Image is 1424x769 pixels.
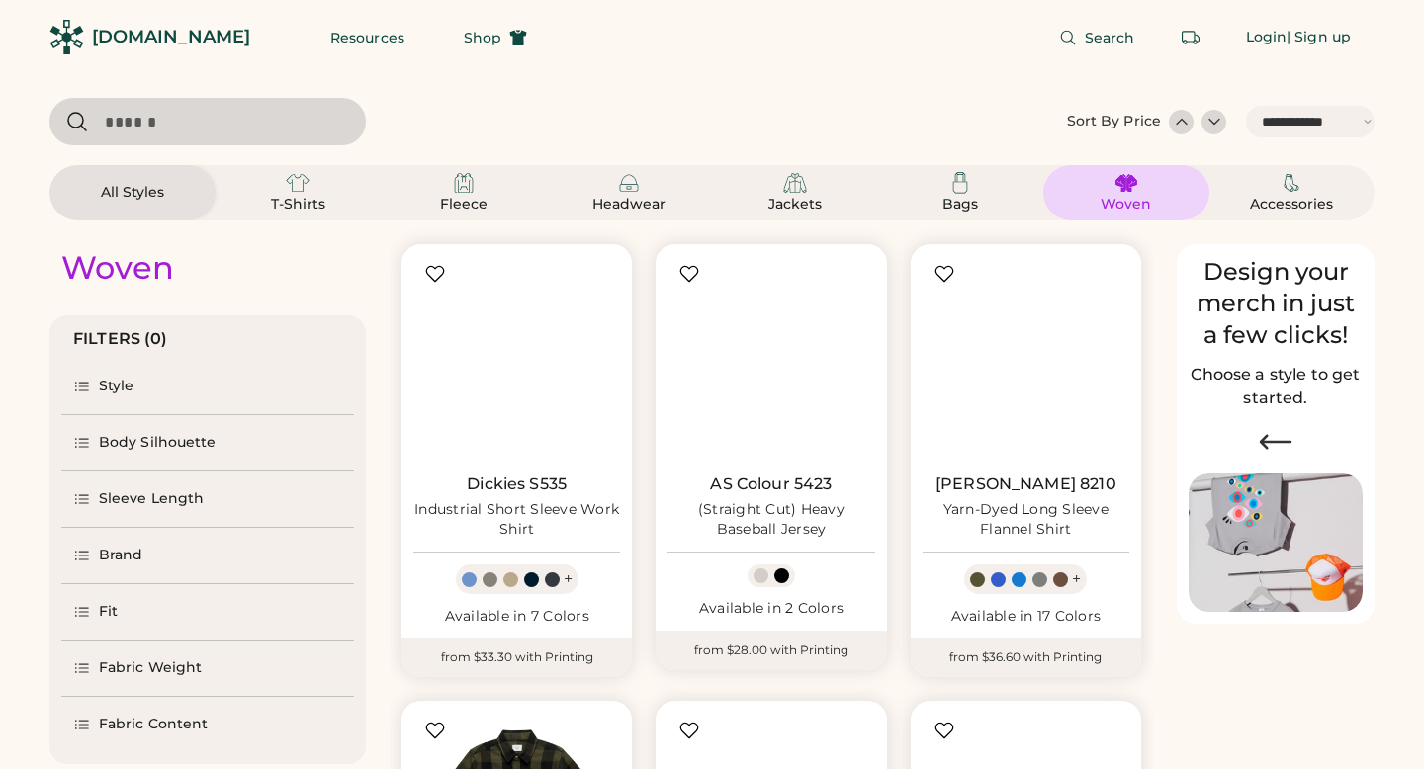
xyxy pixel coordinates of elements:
[99,658,202,678] div: Fabric Weight
[61,248,174,288] div: Woven
[783,171,807,195] img: Jackets Icon
[935,474,1116,494] a: [PERSON_NAME] 8210
[1189,473,1363,613] img: Image of Lisa Congdon Eye Print on T-Shirt and Hat
[584,195,673,214] div: Headwear
[99,715,208,734] div: Fabric Content
[99,377,134,396] div: Style
[467,474,567,494] a: Dickies S535
[1114,171,1138,195] img: Woven Icon
[1085,31,1135,44] span: Search
[1171,18,1210,57] button: Retrieve an order
[751,195,840,214] div: Jackets
[401,638,632,677] div: from $33.30 with Printing
[1067,112,1161,131] div: Sort By Price
[88,183,177,203] div: All Styles
[667,500,874,540] div: (Straight Cut) Heavy Baseball Jersey
[99,489,204,509] div: Sleeve Length
[948,171,972,195] img: Bags Icon
[1072,568,1081,590] div: +
[911,638,1141,677] div: from $36.60 with Printing
[99,546,143,565] div: Brand
[710,474,832,494] a: AS Colour 5423
[667,256,874,463] img: AS Colour 5423 (Straight Cut) Heavy Baseball Jersey
[667,599,874,619] div: Available in 2 Colors
[1035,18,1159,57] button: Search
[1247,195,1336,214] div: Accessories
[253,195,342,214] div: T-Shirts
[452,171,476,195] img: Fleece Icon
[413,607,620,627] div: Available in 7 Colors
[99,433,217,453] div: Body Silhouette
[1287,28,1351,47] div: | Sign up
[307,18,428,57] button: Resources
[1189,363,1363,410] h2: Choose a style to get started.
[413,256,620,463] img: Dickies S535 Industrial Short Sleeve Work Shirt
[286,171,310,195] img: T-Shirts Icon
[1189,256,1363,351] div: Design your merch in just a few clicks!
[923,256,1129,463] img: Burnside 8210 Yarn-Dyed Long Sleeve Flannel Shirt
[49,20,84,54] img: Rendered Logo - Screens
[923,607,1129,627] div: Available in 17 Colors
[99,602,118,622] div: Fit
[923,500,1129,540] div: Yarn-Dyed Long Sleeve Flannel Shirt
[916,195,1005,214] div: Bags
[413,500,620,540] div: Industrial Short Sleeve Work Shirt
[617,171,641,195] img: Headwear Icon
[464,31,501,44] span: Shop
[92,25,250,49] div: [DOMAIN_NAME]
[440,18,551,57] button: Shop
[1082,195,1171,214] div: Woven
[564,568,573,590] div: +
[656,631,886,670] div: from $28.00 with Printing
[419,195,508,214] div: Fleece
[1246,28,1288,47] div: Login
[73,327,168,351] div: FILTERS (0)
[1280,171,1303,195] img: Accessories Icon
